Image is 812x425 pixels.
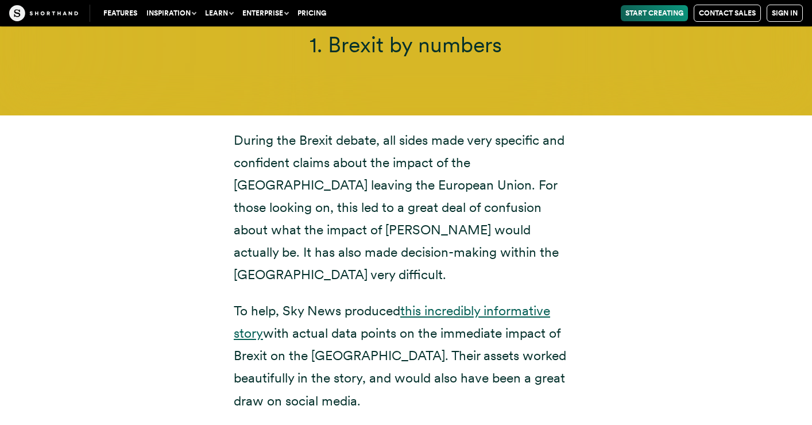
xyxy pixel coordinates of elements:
p: During the Brexit debate, all sides made very specific and confident claims about the impact of t... [234,129,578,287]
img: The Craft [9,5,78,21]
button: Inspiration [142,5,200,21]
span: 1. Brexit by numbers [310,32,502,57]
a: Features [99,5,142,21]
a: Sign in [767,5,803,22]
button: Enterprise [238,5,293,21]
a: Contact Sales [694,5,761,22]
button: Learn [200,5,238,21]
a: Pricing [293,5,331,21]
a: Start Creating [621,5,688,21]
p: To help, Sky News produced with actual data points on the immediate impact of Brexit on the [GEOG... [234,300,578,412]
